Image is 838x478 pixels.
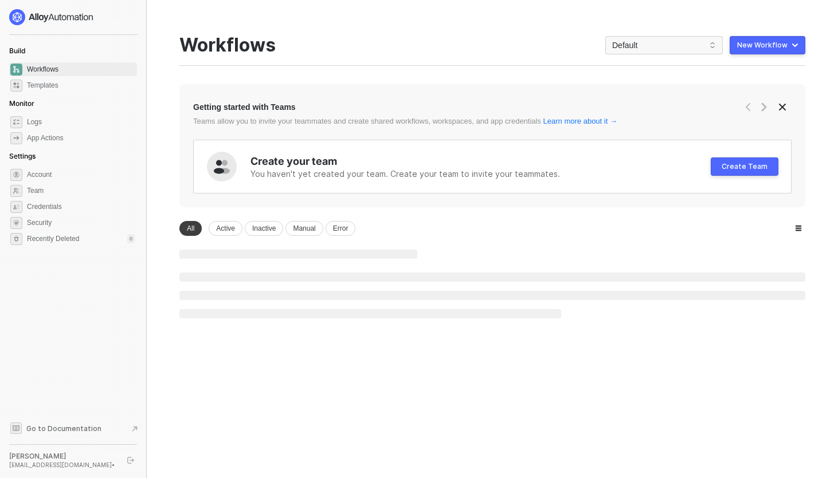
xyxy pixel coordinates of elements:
span: Team [27,184,135,197]
span: Account [27,168,135,181]
span: security [10,217,22,229]
span: Logs [27,115,135,129]
span: icon-app-actions [10,132,22,144]
span: icon-close [778,102,787,112]
div: Teams allow you to invite your teammates and create shared workflows, workspaces, and app credent... [193,116,672,126]
span: Build [9,46,25,55]
span: Credentials [27,200,135,214]
div: Create your team [250,154,711,168]
div: [EMAIL_ADDRESS][DOMAIN_NAME] • [9,461,117,469]
span: Settings [9,152,36,160]
a: Learn more about it → [543,117,617,125]
span: settings [10,233,22,245]
div: Active [209,221,242,236]
span: settings [10,169,22,181]
a: logo [9,9,137,25]
div: New Workflow [737,41,788,50]
div: Workflows [179,34,276,56]
span: Security [27,216,135,230]
span: icon-logs [10,116,22,128]
div: Inactive [245,221,283,236]
span: documentation [10,422,22,434]
button: New Workflow [730,36,805,54]
span: Monitor [9,99,34,108]
div: All [179,221,202,236]
div: 0 [127,234,135,243]
div: Getting started with Teams [193,101,296,113]
span: logout [127,457,134,464]
img: logo [9,9,94,25]
span: credentials [10,201,22,213]
span: marketplace [10,80,22,92]
span: team [10,185,22,197]
div: [PERSON_NAME] [9,452,117,461]
span: icon-arrow-left [743,102,753,112]
div: Error [326,221,356,236]
span: Templates [27,78,135,92]
a: Knowledge Base [9,421,138,435]
span: Go to Documentation [26,424,101,433]
button: Create Team [711,157,778,176]
div: Manual [285,221,323,236]
div: You haven't yet created your team. Create your team to invite your teammates. [250,168,711,180]
span: Recently Deleted [27,234,79,244]
span: icon-arrow-right [759,102,769,112]
span: dashboard [10,64,22,76]
div: Create Team [722,162,767,171]
div: App Actions [27,133,63,143]
span: Workflows [27,62,135,76]
span: Default [612,37,716,54]
span: document-arrow [129,423,140,434]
